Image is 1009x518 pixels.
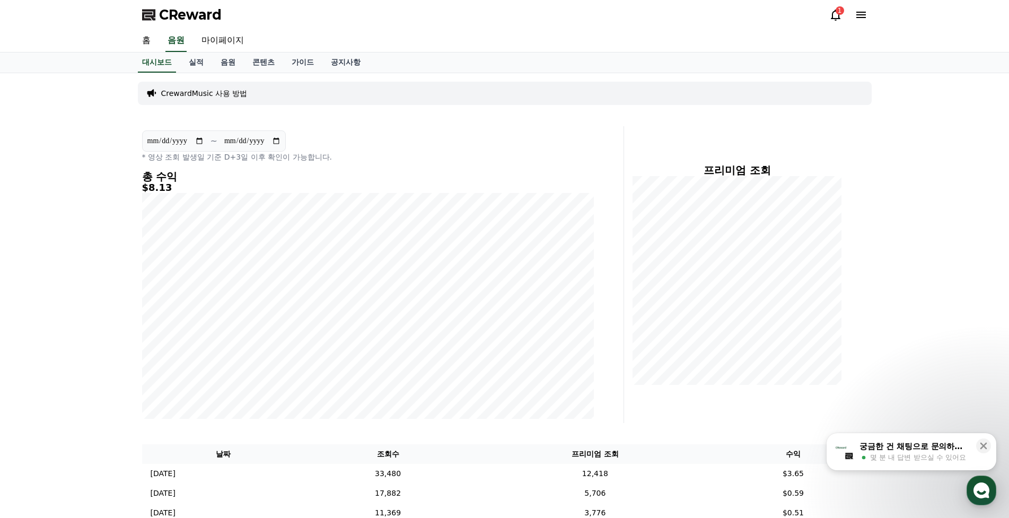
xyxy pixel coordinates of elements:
[633,164,842,176] h4: 프리미엄 조회
[305,464,471,484] td: 33,480
[210,135,217,147] p: ~
[471,484,719,503] td: 5,706
[719,464,867,484] td: $3.65
[836,6,844,15] div: 1
[719,444,867,464] th: 수익
[180,52,212,73] a: 실적
[305,444,471,464] th: 조회수
[142,182,594,193] h5: $8.13
[193,30,252,52] a: 마이페이지
[471,444,719,464] th: 프리미엄 조회
[33,352,40,361] span: 홈
[212,52,244,73] a: 음원
[137,336,204,363] a: 설정
[70,336,137,363] a: 대화
[165,30,187,52] a: 음원
[283,52,322,73] a: 가이드
[134,30,159,52] a: 홈
[719,484,867,503] td: $0.59
[164,352,177,361] span: 설정
[305,484,471,503] td: 17,882
[322,52,369,73] a: 공지사항
[244,52,283,73] a: 콘텐츠
[471,464,719,484] td: 12,418
[142,171,594,182] h4: 총 수익
[829,8,842,21] a: 1
[138,52,176,73] a: 대시보드
[3,336,70,363] a: 홈
[159,6,222,23] span: CReward
[142,444,305,464] th: 날짜
[142,152,594,162] p: * 영상 조회 발생일 기준 D+3일 이후 확인이 가능합니다.
[151,468,176,479] p: [DATE]
[161,88,248,99] a: CrewardMusic 사용 방법
[142,6,222,23] a: CReward
[151,488,176,499] p: [DATE]
[97,353,110,361] span: 대화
